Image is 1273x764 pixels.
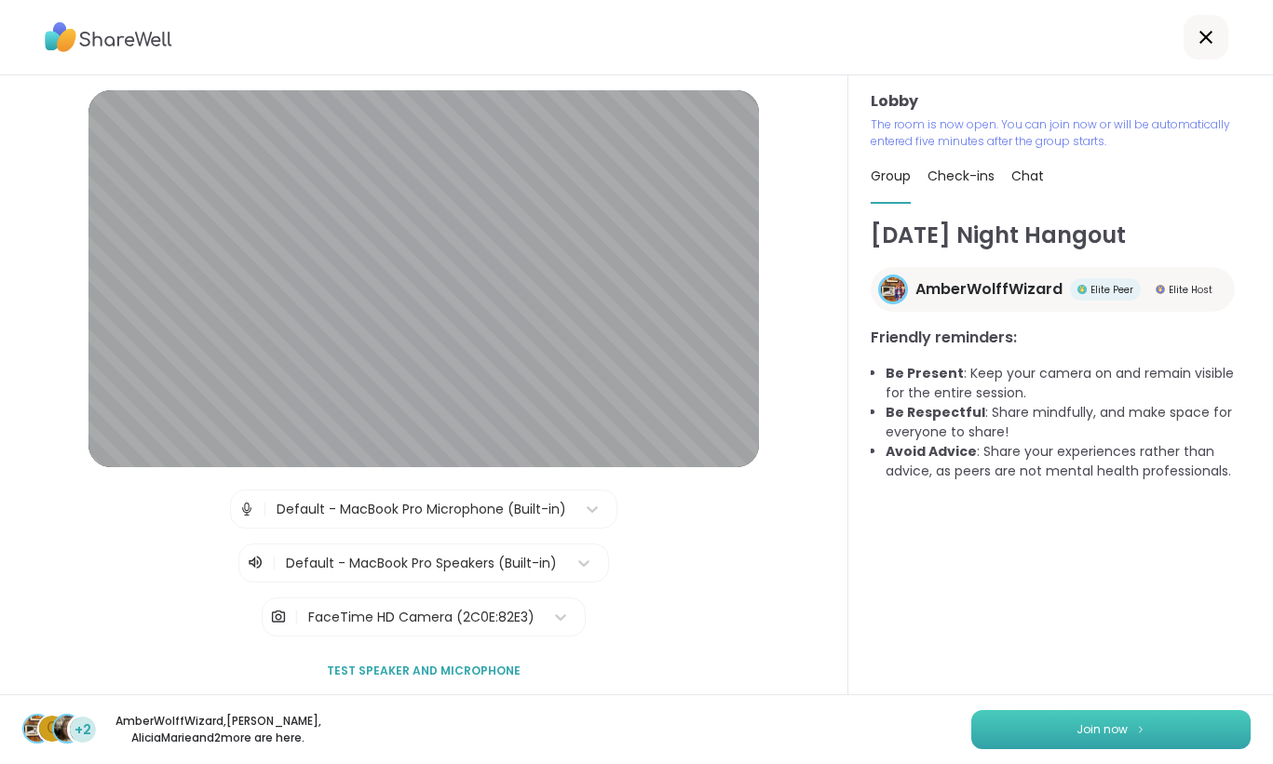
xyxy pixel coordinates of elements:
[238,490,255,528] img: Microphone
[1090,283,1133,297] span: Elite Peer
[327,663,521,679] span: Test speaker and microphone
[47,717,59,741] span: C
[45,16,172,59] img: ShareWell Logo
[1156,285,1165,294] img: Elite Host
[277,500,566,519] div: Default - MacBook Pro Microphone (Built-in)
[871,167,911,185] span: Group
[886,442,977,461] b: Avoid Advice
[319,651,528,690] button: Test speaker and microphone
[886,403,1251,442] li: : Share mindfully, and make space for everyone to share!
[871,90,1251,113] h3: Lobby
[886,442,1251,481] li: : Share your experiences rather than advice, as peers are not mental health professionals.
[881,277,905,302] img: AmberWolffWizard
[308,608,535,627] div: FaceTime HD Camera (2C0E:82E3)
[24,716,50,742] img: AmberWolffWizard
[871,116,1251,150] p: The room is now open. You can join now or will be automatically entered five minutes after the gr...
[1135,724,1146,734] img: ShareWell Logomark
[886,403,985,422] b: Be Respectful
[871,267,1235,312] a: AmberWolffWizardAmberWolffWizardElite PeerElite PeerElite HostElite Host
[263,490,267,528] span: |
[114,713,322,746] p: AmberWolffWizard , [PERSON_NAME] , AliciaMarie and 2 more are here.
[886,364,1251,403] li: : Keep your camera on and remain visible for the entire session.
[928,167,995,185] span: Check-ins
[915,278,1063,301] span: AmberWolffWizard
[54,716,80,742] img: AliciaMarie
[1077,285,1087,294] img: Elite Peer
[1077,721,1128,738] span: Join now
[270,598,287,636] img: Camera
[871,219,1251,252] h1: [DATE] Night Hangout
[294,598,299,636] span: |
[272,552,277,574] span: |
[1011,167,1044,185] span: Chat
[74,720,91,740] span: +2
[886,364,964,382] b: Be Present
[1169,283,1212,297] span: Elite Host
[871,327,1251,349] h3: Friendly reminders:
[971,710,1251,749] button: Join now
